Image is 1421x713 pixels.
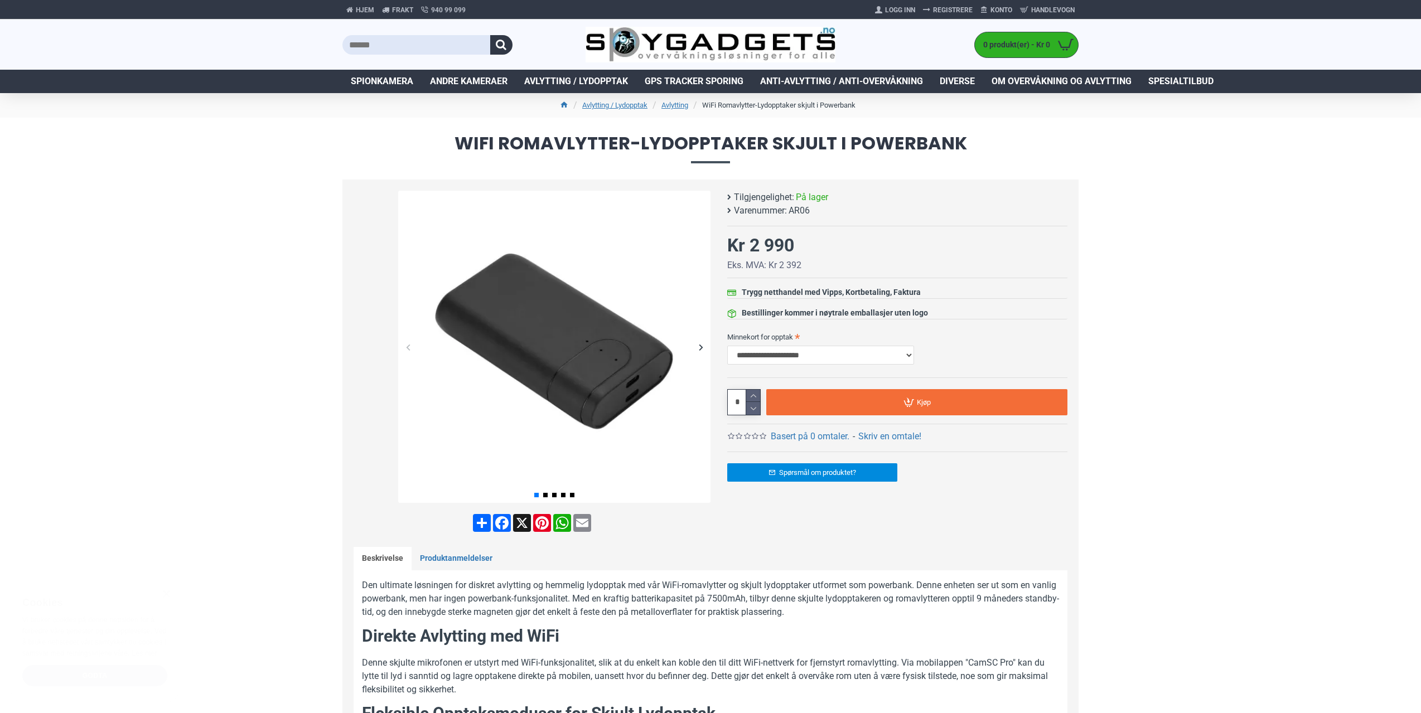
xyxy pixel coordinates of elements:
[412,547,501,570] a: Produktanmeldelser
[760,75,923,88] span: Anti-avlytting / Anti-overvåkning
[871,1,919,19] a: Logg Inn
[853,431,855,442] b: -
[351,75,413,88] span: Spionkamera
[132,649,157,657] a: Les mer, opens a new window
[22,665,167,686] div: Godta
[992,75,1132,88] span: Om overvåkning og avlytting
[931,70,983,93] a: Diverse
[561,493,565,497] span: Go to slide 4
[789,204,810,217] span: AR06
[645,75,743,88] span: GPS Tracker Sporing
[582,100,647,111] a: Avlytting / Lydopptak
[691,337,710,357] div: Next slide
[162,590,170,599] div: Close
[586,27,836,63] img: SpyGadgets.no
[356,5,374,15] span: Hjem
[940,75,975,88] span: Diverse
[1140,70,1222,93] a: Spesialtilbud
[22,591,160,615] div: Cookies
[342,70,422,93] a: Spionkamera
[734,191,794,204] b: Tilgjengelighet:
[977,1,1016,19] a: Konto
[512,514,532,532] a: X
[392,5,413,15] span: Frakt
[572,514,592,532] a: Email
[534,493,539,497] span: Go to slide 1
[919,1,977,19] a: Registrere
[727,463,897,482] a: Spørsmål om produktet?
[22,616,167,657] span: Vi bruker cookies på denne nettsiden for å forbedre våre tjenester og din opplevelse. Ved å bruke...
[796,191,828,204] span: På lager
[342,134,1079,163] span: WiFi Romavlytter-Lydopptaker skjult i Powerbank
[727,328,1067,346] label: Minnekort for opptak
[727,232,794,259] div: Kr 2 990
[362,656,1059,696] p: Denne skjulte mikrofonen er utstyrt med WiFi-funksjonalitet, slik at du enkelt kan koble den til ...
[661,100,688,111] a: Avlytting
[354,547,412,570] a: Beskrivelse
[362,624,1059,648] h2: Direkte Avlytting med WiFi
[543,493,548,497] span: Go to slide 2
[885,5,915,15] span: Logg Inn
[492,514,512,532] a: Facebook
[552,514,572,532] a: WhatsApp
[431,5,466,15] span: 940 99 099
[532,514,552,532] a: Pinterest
[983,70,1140,93] a: Om overvåkning og avlytting
[990,5,1012,15] span: Konto
[398,191,710,503] img: WiFi Romavlytter-Lydopptaker skjult i Powerbank
[742,287,921,298] div: Trygg netthandel med Vipps, Kortbetaling, Faktura
[975,32,1078,57] a: 0 produkt(er) - Kr 0
[570,493,574,497] span: Go to slide 5
[752,70,931,93] a: Anti-avlytting / Anti-overvåkning
[516,70,636,93] a: Avlytting / Lydopptak
[1031,5,1075,15] span: Handlevogn
[430,75,507,88] span: Andre kameraer
[362,579,1059,619] p: Den ultimate løsningen for diskret avlytting og hemmelig lydopptak med vår WiFi-romavlytter og sk...
[552,493,557,497] span: Go to slide 3
[524,75,628,88] span: Avlytting / Lydopptak
[858,430,921,443] a: Skriv en omtale!
[771,430,849,443] a: Basert på 0 omtaler.
[472,514,492,532] a: Share
[917,399,931,406] span: Kjøp
[1016,1,1079,19] a: Handlevogn
[734,204,787,217] b: Varenummer:
[1148,75,1214,88] span: Spesialtilbud
[422,70,516,93] a: Andre kameraer
[975,39,1053,51] span: 0 produkt(er) - Kr 0
[398,337,418,357] div: Previous slide
[933,5,973,15] span: Registrere
[636,70,752,93] a: GPS Tracker Sporing
[742,307,928,319] div: Bestillinger kommer i nøytrale emballasjer uten logo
